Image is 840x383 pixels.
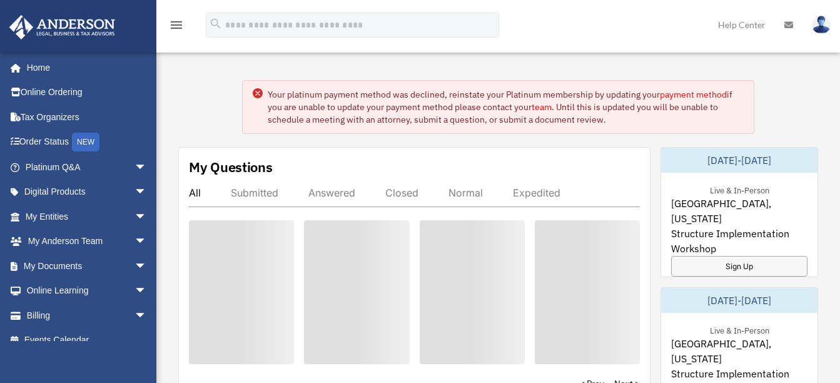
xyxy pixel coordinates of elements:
span: arrow_drop_down [134,253,159,279]
img: User Pic [812,16,831,34]
div: Expedited [513,186,560,199]
a: menu [169,22,184,33]
div: Live & In-Person [700,183,779,196]
div: All [189,186,201,199]
a: My Anderson Teamarrow_drop_down [9,229,166,254]
div: Live & In-Person [700,323,779,336]
a: Tax Organizers [9,105,166,130]
span: arrow_drop_down [134,155,159,180]
a: Digital Productsarrow_drop_down [9,180,166,205]
a: My Documentsarrow_drop_down [9,253,166,278]
span: arrow_drop_down [134,204,159,230]
a: Order StatusNEW [9,130,166,155]
span: Structure Implementation Workshop [671,226,807,256]
div: Closed [385,186,418,199]
div: Answered [308,186,355,199]
img: Anderson Advisors Platinum Portal [6,15,119,39]
div: Normal [448,186,483,199]
span: arrow_drop_down [134,303,159,329]
div: Your platinum payment method was declined, reinstate your Platinum membership by updating your if... [268,88,743,126]
span: arrow_drop_down [134,229,159,255]
a: payment method [660,89,727,100]
span: arrow_drop_down [134,278,159,304]
div: My Questions [189,158,273,176]
div: [DATE]-[DATE] [661,148,817,173]
span: [GEOGRAPHIC_DATA], [US_STATE] [671,196,807,226]
a: Home [9,55,159,80]
div: [DATE]-[DATE] [661,288,817,313]
i: menu [169,18,184,33]
a: Billingarrow_drop_down [9,303,166,328]
div: Submitted [231,186,278,199]
a: Sign Up [671,256,807,277]
a: My Entitiesarrow_drop_down [9,204,166,229]
a: Online Learningarrow_drop_down [9,278,166,304]
a: Events Calendar [9,328,166,353]
span: [GEOGRAPHIC_DATA], [US_STATE] [671,336,807,366]
span: arrow_drop_down [134,180,159,205]
i: search [209,17,223,31]
a: Platinum Q&Aarrow_drop_down [9,155,166,180]
div: NEW [72,133,99,151]
a: team [532,101,552,113]
a: Online Ordering [9,80,166,105]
